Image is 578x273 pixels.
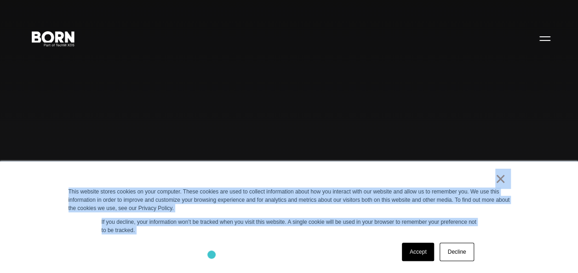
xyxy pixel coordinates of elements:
a: Accept [402,243,435,261]
a: Decline [440,243,474,261]
button: Open [534,28,556,48]
div: This website stores cookies on your computer. These cookies are used to collect information about... [69,188,510,212]
a: × [495,175,506,183]
p: If you decline, your information won’t be tracked when you visit this website. A single cookie wi... [102,218,477,234]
